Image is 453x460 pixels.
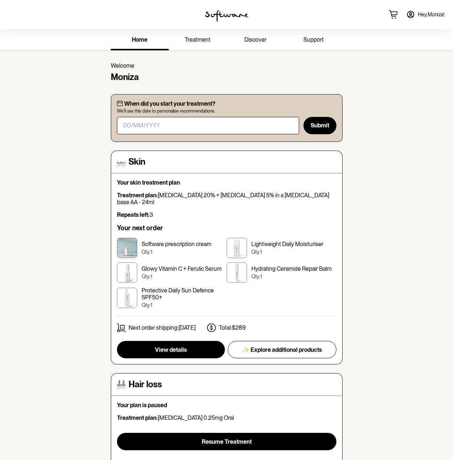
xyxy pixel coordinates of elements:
[124,100,215,107] p: When did you start your treatment?
[251,265,332,272] p: Hydrating Ceramide Repair Balm
[227,30,285,50] a: discover
[155,346,187,353] span: View details
[418,12,444,18] span: Hey, Moniza !
[117,211,150,218] strong: Repeats left:
[227,262,247,283] img: clx11mmlw000b3b6dop0dbudi.png
[111,62,343,69] p: Welcome
[117,414,158,421] strong: Treatment plan:
[117,341,225,358] button: View details
[117,414,336,421] p: [MEDICAL_DATA] 0.25mg Oral
[402,6,449,23] a: Hey,Moniza!
[219,324,246,331] p: Total: $289
[251,241,323,248] p: Lightweight Daily Moisturiser
[285,30,343,50] a: support
[111,72,343,83] h4: Moniza
[117,192,336,206] p: [MEDICAL_DATA] 20% + [MEDICAL_DATA] 5% in a [MEDICAL_DATA] base AA - 24ml
[303,36,324,43] span: support
[303,117,336,134] button: Submit
[117,433,336,450] button: Resume Treatment
[228,341,336,358] button: ✨ Explore additional products
[117,179,336,186] p: Your skin treatment plan
[142,274,222,280] p: Qty: 1
[142,287,227,301] p: Protective Daily Sun Defence SPF50+
[132,36,147,43] span: home
[185,36,210,43] span: treatment
[129,157,145,167] h4: Skin
[169,30,227,50] a: treatment
[311,122,329,129] span: Submit
[242,346,322,353] span: ✨ Explore additional products
[251,249,323,255] p: Qty: 1
[205,10,248,22] img: software logo
[142,302,227,308] p: Qty: 1
[244,36,267,43] span: discover
[117,117,299,134] input: DD/MM/YYYY
[227,238,247,258] img: clx11w2j6000n3b6dre1x4m6i.png
[117,109,336,114] span: We'll use this date to personalise recommendations.
[142,249,211,255] p: Qty: 1
[129,324,196,331] p: Next order shipping: [DATE]
[202,438,252,445] span: Resume Treatment
[117,238,137,258] img: cktujz5yr00003e5x3pznojt7.jpg
[117,192,158,199] strong: Treatment plan:
[117,288,137,308] img: clx11xzxy000r3b6d23rqfvwe.png
[117,224,336,232] h6: Your next order
[117,211,336,218] p: 3
[142,241,211,248] p: Software prescription cream
[142,265,222,272] p: Glowy Vitamin C + Ferulic Serum
[129,379,162,390] h4: Hair loss
[117,402,336,409] p: Your plan is paused
[251,274,332,280] p: Qty: 1
[117,262,137,283] img: clx11jss800073b6d3dch2chi.png
[111,30,169,50] a: home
